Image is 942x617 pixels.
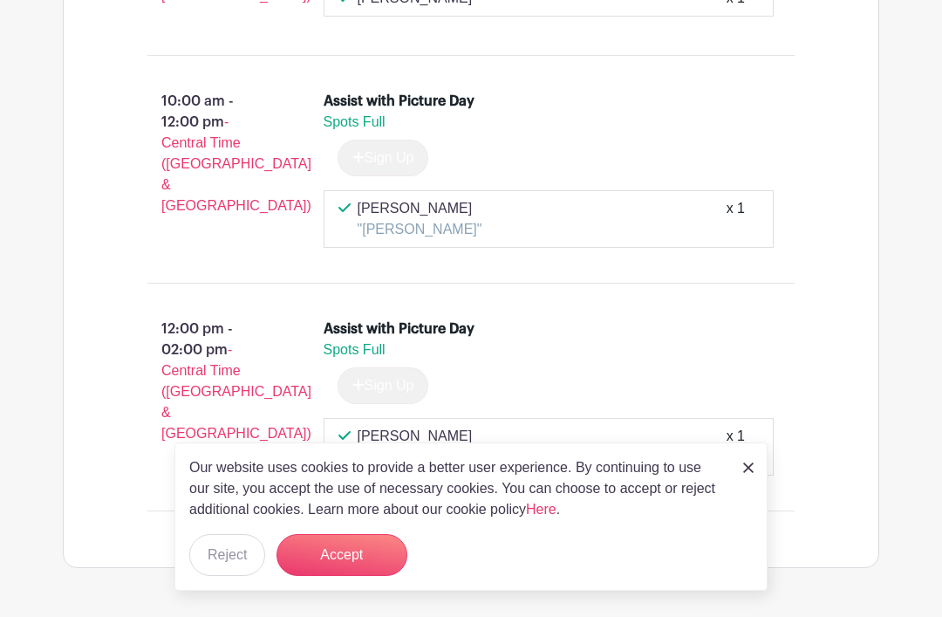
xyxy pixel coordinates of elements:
button: Accept [276,534,407,576]
button: Reject [189,534,265,576]
p: [PERSON_NAME] [358,426,482,447]
div: Assist with Picture Day [324,319,474,339]
a: Here [526,502,556,517]
img: close_button-5f87c8562297e5c2d7936805f587ecaba9071eb48480494691a3f1689db116b3.svg [743,463,754,473]
div: x 1 [727,198,745,240]
span: - Central Time ([GEOGRAPHIC_DATA] & [GEOGRAPHIC_DATA]) [161,114,311,213]
div: x 1 [727,426,745,468]
p: "[PERSON_NAME]" [358,219,482,240]
span: - Central Time ([GEOGRAPHIC_DATA] & [GEOGRAPHIC_DATA]) [161,342,311,441]
p: Our website uses cookies to provide a better user experience. By continuing to use our site, you ... [189,457,725,520]
p: 10:00 am - 12:00 pm [119,84,296,223]
span: Spots Full [324,114,386,129]
span: Spots Full [324,342,386,357]
div: Assist with Picture Day [324,91,474,112]
p: [PERSON_NAME] [358,198,482,219]
p: 12:00 pm - 02:00 pm [119,312,296,451]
